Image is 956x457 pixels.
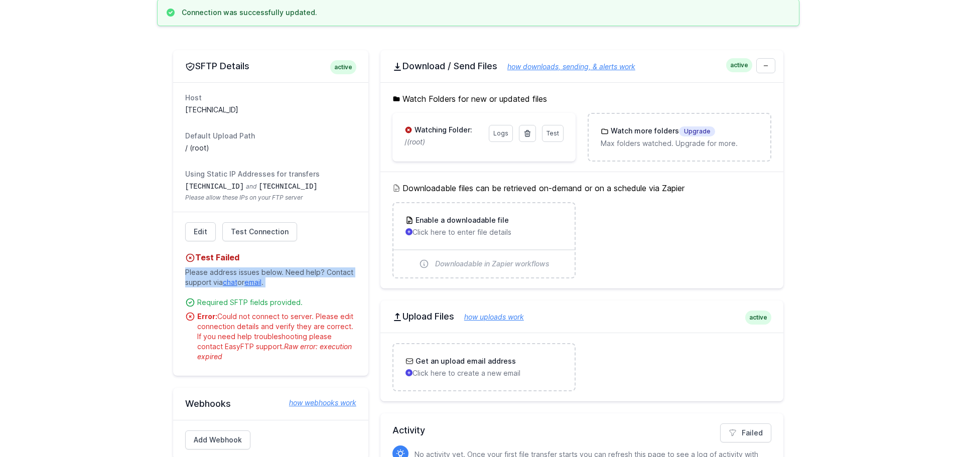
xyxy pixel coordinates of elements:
a: Logs [489,125,513,142]
p: Please address issues below. Need help? Contact support via or . [185,263,356,291]
a: email [244,278,261,286]
p: Max folders watched. Upgrade for more. [601,138,758,148]
h2: Activity [392,423,771,437]
dt: Host [185,93,356,103]
a: Watch more foldersUpgrade Max folders watched. Upgrade for more. [589,114,770,161]
span: active [726,58,752,72]
h2: Webhooks [185,398,356,410]
a: how uploads work [454,313,524,321]
dt: Using Static IP Addresses for transfers [185,169,356,179]
span: Test Connection [231,227,289,237]
a: Test [542,125,564,142]
code: [TECHNICAL_ID] [258,183,318,191]
h4: Test Failed [185,251,356,263]
dt: Default Upload Path [185,131,356,141]
a: Get an upload email address Click here to create a new email [393,344,575,390]
h5: Downloadable files can be retrieved on-demand or on a schedule via Zapier [392,182,771,194]
dd: [TECHNICAL_ID] [185,105,356,115]
span: Test [547,129,559,137]
a: chat [223,278,237,286]
h3: Watch more folders [609,126,715,136]
div: Required SFTP fields provided. [197,297,356,308]
a: Failed [720,423,771,442]
h2: Download / Send Files [392,60,771,72]
strong: Error: [197,312,217,321]
div: Could not connect to server. Please edit connection details and verify they are correct. If you n... [197,312,356,362]
span: and [246,183,256,190]
dd: / (root) [185,143,356,153]
span: Downloadable in Zapier workflows [435,259,550,269]
code: [TECHNICAL_ID] [185,183,244,191]
a: Edit [185,222,216,241]
span: Upgrade [679,126,715,136]
h2: Upload Files [392,311,771,323]
h5: Watch Folders for new or updated files [392,93,771,105]
iframe: Drift Widget Chat Controller [906,407,944,445]
span: active [745,311,771,325]
h3: Get an upload email address [414,356,516,366]
h3: Watching Folder: [413,125,472,135]
p: Click here to create a new email [405,368,563,378]
a: how downloads, sending, & alerts work [497,62,635,71]
p: / [404,137,483,147]
span: Please allow these IPs on your FTP server [185,194,356,202]
a: Enable a downloadable file Click here to enter file details Downloadable in Zapier workflows [393,203,575,277]
p: Click here to enter file details [405,227,563,237]
h2: SFTP Details [185,60,356,72]
h3: Enable a downloadable file [414,215,509,225]
h3: Connection was successfully updated. [182,8,317,18]
span: active [330,60,356,74]
a: how webhooks work [279,398,356,408]
a: Add Webhook [185,430,250,449]
a: Test Connection [222,222,297,241]
i: (root) [407,137,425,146]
